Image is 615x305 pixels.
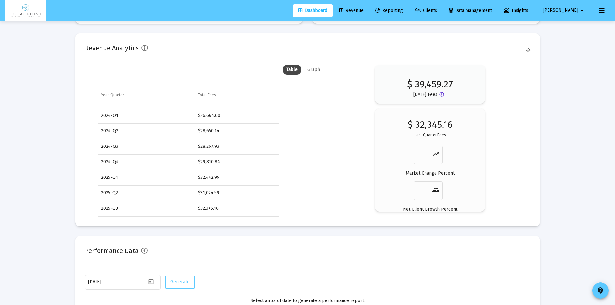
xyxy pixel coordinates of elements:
button: Open calendar [146,277,156,286]
td: 2024-Q1 [98,108,195,123]
td: $31,024.59 [195,185,278,201]
td: 2024-Q4 [98,154,195,170]
td: 2024-Q3 [98,139,195,154]
td: $28,267.93 [195,139,278,154]
button: Generate [165,276,195,289]
a: Reporting [370,4,408,17]
input: Select a Date [88,280,146,285]
div: Year-Quarter [101,92,124,97]
span: Insights [504,8,528,13]
p: $ 32,345.16 [407,121,453,128]
mat-icon: contact_support [597,287,604,294]
td: 2025-Q2 [98,185,195,201]
img: Dashboard [10,4,41,17]
td: $26,664.60 [195,108,278,123]
a: Insights [499,4,533,17]
div: Table [283,65,301,75]
p: Market Change Percent [406,170,455,177]
span: [PERSON_NAME] [543,8,578,13]
span: Show filter options for column 'Year-Quarter' [125,92,130,97]
td: Column Year-Quarter [98,87,195,103]
span: Data Management [449,8,492,13]
div: Graph [304,65,323,75]
mat-icon: arrow_drop_down [578,4,586,17]
div: Select an as of date to generate a performance report. [85,298,530,304]
td: $32,442.99 [195,170,278,185]
span: Show filter options for column 'Total Fees' [217,92,222,97]
a: Clients [410,4,442,17]
button: [PERSON_NAME] [535,4,594,17]
a: Dashboard [293,4,333,17]
span: Generate [170,279,190,285]
p: [DATE] Fees [413,91,437,98]
a: Data Management [444,4,497,17]
mat-icon: trending_up [432,150,440,158]
h2: Performance Data [85,246,138,256]
td: $32,345.16 [195,201,278,216]
td: $28,650.14 [195,123,278,139]
div: Total Fees [198,92,216,97]
p: Net Client Growth Percent [403,206,457,213]
mat-icon: people [432,186,440,194]
span: Reporting [375,8,403,13]
td: 2025-Q3 [98,201,195,216]
td: Column Total Fees [195,87,278,103]
p: Last Quarter Fees [415,132,446,138]
span: Dashboard [298,8,327,13]
p: $ 39,459.27 [407,75,453,87]
td: 2025-Q1 [98,170,195,185]
td: 2024-Q2 [98,123,195,139]
span: Revenue [339,8,364,13]
td: $29,810.84 [195,154,278,170]
div: Data grid [98,87,279,217]
mat-icon: Button that displays a tooltip when focused or hovered over [439,92,447,99]
h2: Revenue Analytics [85,43,139,53]
a: Revenue [334,4,369,17]
span: Clients [415,8,437,13]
